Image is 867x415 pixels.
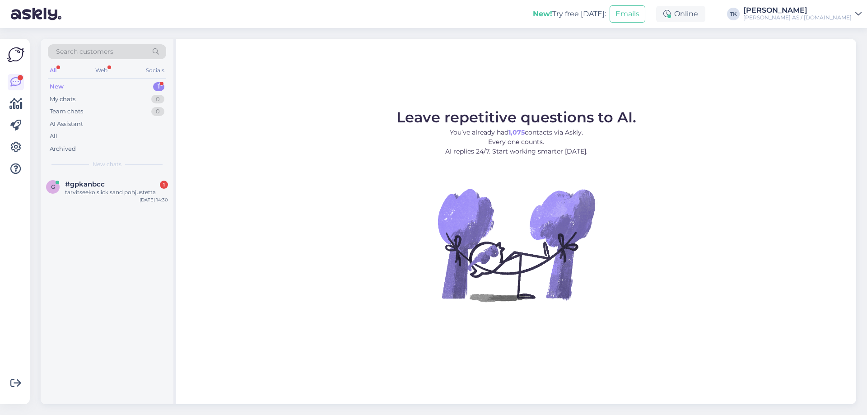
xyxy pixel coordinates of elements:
[151,107,164,116] div: 0
[435,163,597,326] img: No Chat active
[93,160,121,168] span: New chats
[656,6,705,22] div: Online
[51,183,55,190] span: g
[396,108,636,126] span: Leave repetitive questions to AI.
[65,188,168,196] div: tarvitseeko slick sand pohjustetta
[65,180,105,188] span: #gpkanbcc
[56,47,113,56] span: Search customers
[48,65,58,76] div: All
[743,7,852,14] div: [PERSON_NAME]
[727,8,740,20] div: TK
[50,145,76,154] div: Archived
[160,181,168,189] div: 1
[151,95,164,104] div: 0
[396,128,636,156] p: You’ve already had contacts via Askly. Every one counts. AI replies 24/7. Start working smarter [...
[533,9,606,19] div: Try free [DATE]:
[144,65,166,76] div: Socials
[743,14,852,21] div: [PERSON_NAME] AS / [DOMAIN_NAME]
[743,7,862,21] a: [PERSON_NAME][PERSON_NAME] AS / [DOMAIN_NAME]
[533,9,552,18] b: New!
[50,120,83,129] div: AI Assistant
[153,82,164,91] div: 1
[50,132,57,141] div: All
[50,95,75,104] div: My chats
[50,82,64,91] div: New
[610,5,645,23] button: Emails
[93,65,109,76] div: Web
[50,107,83,116] div: Team chats
[140,196,168,203] div: [DATE] 14:30
[508,128,525,136] b: 1,075
[7,46,24,63] img: Askly Logo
